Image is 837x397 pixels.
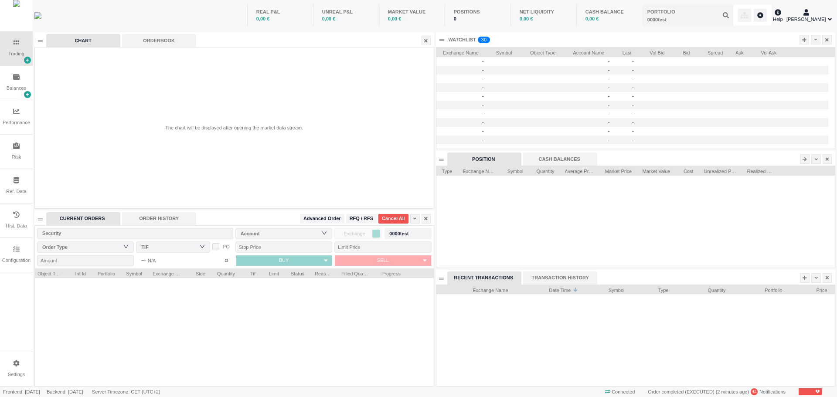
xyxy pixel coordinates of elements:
span: ¤ [225,255,228,266]
span: - [608,93,610,98]
span: PO [223,244,230,249]
div: CASH BALANCES [523,153,597,166]
span: Limit [266,268,279,277]
span: - [482,137,484,142]
p: 3 [481,37,484,45]
span: - [482,111,484,116]
span: ~ [141,255,146,266]
span: Side [194,268,205,277]
span: - [632,146,637,151]
div: NET LIQUIDITY [520,8,568,16]
span: 42 [752,389,756,395]
button: BUY [236,255,320,266]
img: wyden_logotype_blue.svg [34,12,41,19]
span: - [482,58,484,64]
div: 0 [454,15,502,23]
span: Unrealized P&L [704,166,737,175]
span: - [482,85,484,90]
div: Ref. Data [6,188,26,195]
span: - [632,128,637,133]
span: Cancel All [382,215,405,222]
span: Last [615,48,632,56]
div: POSITION [447,153,521,166]
span: - [608,76,610,81]
div: Notifications [645,387,789,397]
div: Configuration [2,257,31,264]
span: - [632,119,637,125]
input: Amount [37,255,134,266]
span: 0,00 € [322,16,336,21]
span: - [632,67,637,72]
span: Type [439,166,453,175]
span: Price [793,285,827,294]
span: 0,00 € [585,16,599,21]
i: icon: down [123,244,129,249]
span: Reason [315,268,331,277]
span: Exchange Name [439,48,479,56]
span: - [632,93,637,98]
span: N/A [141,255,156,266]
div: Order Type [42,243,125,251]
div: Settings [8,371,25,378]
span: - [482,119,484,125]
span: Cost [681,166,694,175]
div: MARKET VALUE [388,8,436,16]
span: Exchange Name [439,285,508,294]
span: Progress [381,268,401,277]
button: SELL [335,255,418,266]
div: UNREAL P&L [322,8,370,16]
span: [PERSON_NAME] [786,16,826,23]
div: TRANSACTION HISTORY [523,271,597,285]
div: The chart will be displayed after opening the market data stream. [165,124,303,132]
span: Object Type [523,48,556,56]
span: Average Price [565,166,594,175]
span: Symbol [489,48,512,56]
span: 15/09/2025 21:07:28 [717,389,747,394]
span: 0,00 € [256,16,270,21]
span: - [482,102,484,107]
span: - [608,128,610,133]
div: ORDERBOOK [122,34,196,47]
div: Security [42,229,224,238]
div: ORDER HISTORY [122,212,196,225]
span: Market Price [605,166,632,175]
span: Object Type [37,268,62,277]
span: Exchange Name [463,166,496,175]
span: 0,00 € [388,16,401,21]
span: - [632,85,637,90]
div: Hist. Data [6,222,27,230]
div: Balances [7,85,26,92]
div: Risk [12,153,21,161]
div: POSITIONS [454,8,502,16]
span: Symbol [126,268,142,277]
span: Portfolio [96,268,115,277]
i: icon: down [322,230,327,236]
span: - [608,85,610,90]
span: Filled Quantity [341,268,371,277]
span: Advanced Order [303,215,341,222]
i: icon: down [200,244,205,249]
div: CASH BALANCE [585,8,633,16]
span: - [632,76,637,81]
div: RECENT TRANSACTIONS [447,271,521,285]
div: Help [773,8,783,23]
span: Market Value [643,166,670,175]
span: ( ) [715,389,749,394]
span: 0,00 € [520,16,533,21]
span: Tif [245,268,255,277]
span: Vol Bid [642,48,665,56]
span: Exchange Name [153,268,183,277]
span: Connected [602,387,638,397]
div: Trading [8,50,24,58]
div: REAL P&L [256,8,304,16]
span: Quantity [679,285,726,294]
span: - [608,137,610,142]
span: - [608,111,610,116]
span: - [632,137,637,142]
sup: 30 [478,37,490,43]
span: Ask [728,48,744,56]
span: - [632,58,637,64]
span: Order completed (EXECUTED) [648,389,714,394]
span: - [608,58,610,64]
span: - [482,93,484,98]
